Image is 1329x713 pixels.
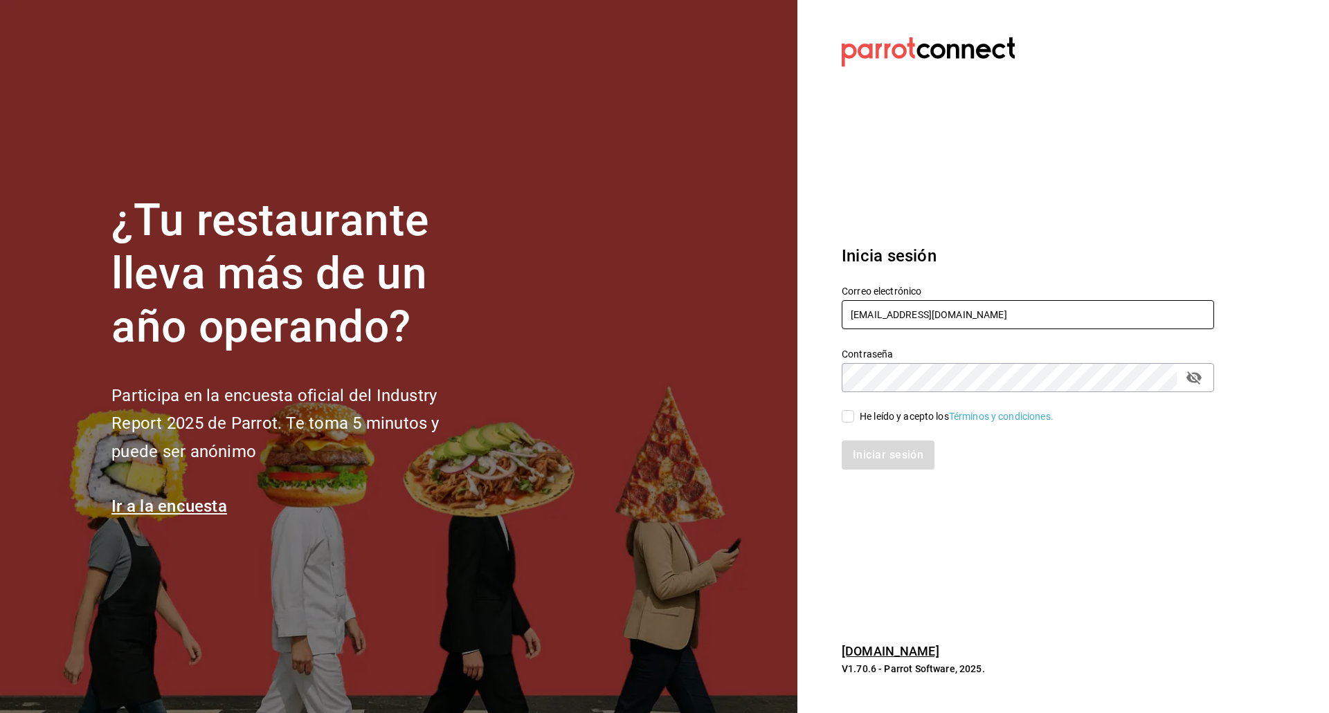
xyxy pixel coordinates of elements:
[111,497,227,516] a: Ir a la encuesta
[860,409,1054,424] div: He leído y acepto los
[842,300,1214,329] input: Ingresa tu correo electrónico
[842,644,939,658] a: [DOMAIN_NAME]
[842,662,1214,676] p: V1.70.6 - Parrot Software, 2025.
[842,349,1214,359] label: Contraseña
[1182,366,1206,389] button: passwordField
[842,243,1214,268] h3: Inicia sesión
[949,411,1054,422] a: Términos y condiciones.
[111,382,485,466] h2: Participa en la encuesta oficial del Industry Report 2025 de Parrot. Te toma 5 minutos y puede se...
[842,286,1214,296] label: Correo electrónico
[111,194,485,353] h1: ¿Tu restaurante lleva más de un año operando?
